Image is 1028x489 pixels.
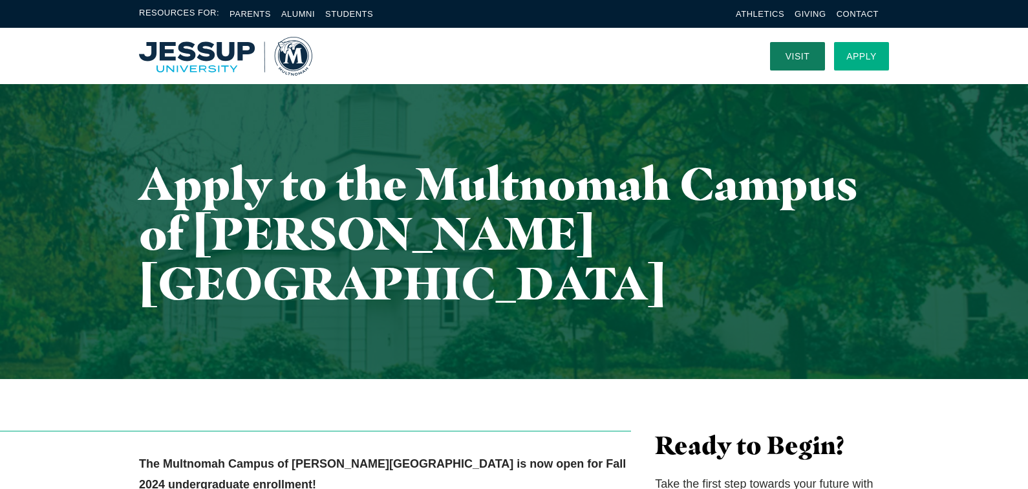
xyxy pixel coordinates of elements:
[655,431,889,461] h3: Ready to Begin?
[770,42,825,71] a: Visit
[139,158,889,308] h1: Apply to the Multnomah Campus of [PERSON_NAME][GEOGRAPHIC_DATA]
[139,6,219,21] span: Resources For:
[230,9,271,19] a: Parents
[281,9,315,19] a: Alumni
[139,37,312,76] img: Multnomah University Logo
[139,37,312,76] a: Home
[736,9,784,19] a: Athletics
[795,9,826,19] a: Giving
[325,9,373,19] a: Students
[834,42,889,71] a: Apply
[837,9,879,19] a: Contact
